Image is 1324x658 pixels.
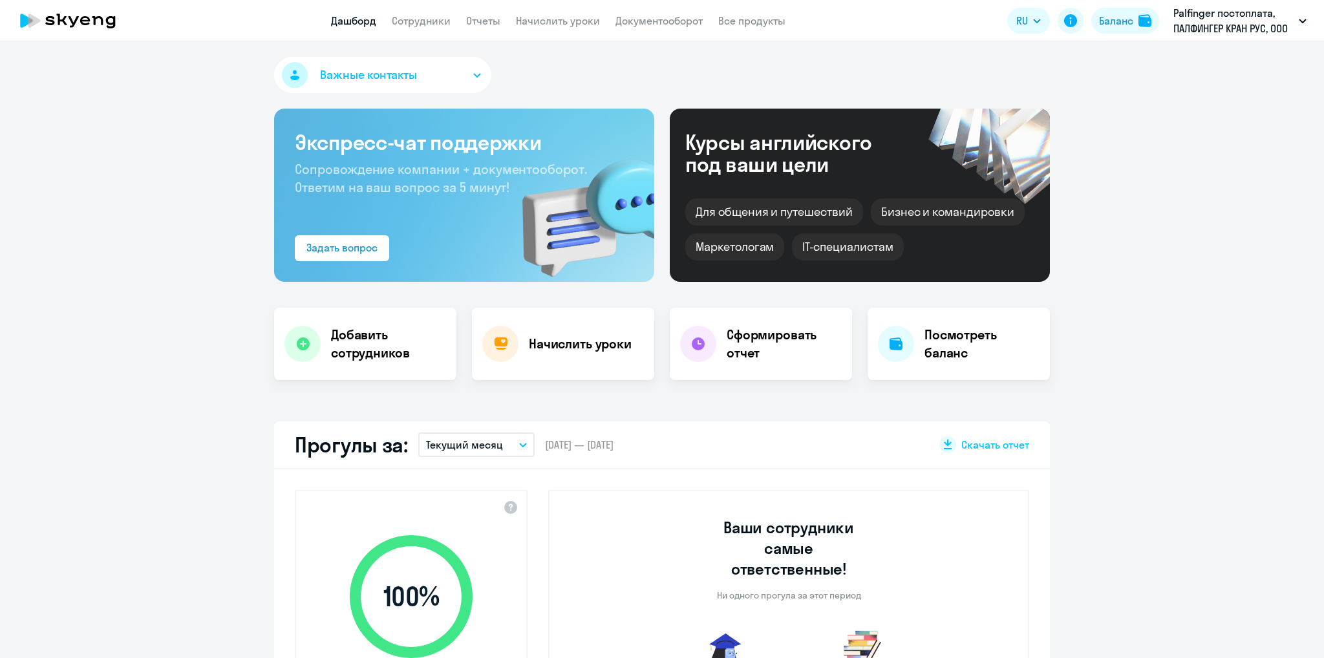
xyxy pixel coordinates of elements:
div: Для общения и путешествий [685,198,863,226]
div: IT-специалистам [792,233,903,260]
span: Скачать отчет [961,438,1029,452]
button: Важные контакты [274,57,491,93]
p: Текущий месяц [426,437,503,452]
button: Балансbalance [1091,8,1159,34]
div: Баланс [1099,13,1133,28]
h4: Начислить уроки [529,335,632,353]
a: Сотрудники [392,14,451,27]
h2: Прогулы за: [295,432,408,458]
img: balance [1138,14,1151,27]
div: Задать вопрос [306,240,378,255]
div: Бизнес и командировки [871,198,1025,226]
a: Все продукты [718,14,785,27]
a: Отчеты [466,14,500,27]
span: Важные контакты [320,67,417,83]
div: Маркетологам [685,233,784,260]
div: Курсы английского под ваши цели [685,131,906,175]
span: 100 % [337,581,486,612]
h3: Экспресс-чат поддержки [295,129,634,155]
span: Сопровождение компании + документооборот. Ответим на ваш вопрос за 5 минут! [295,161,587,195]
button: RU [1007,8,1050,34]
button: Текущий месяц [418,432,535,457]
img: bg-img [504,136,654,282]
button: Задать вопрос [295,235,389,261]
a: Начислить уроки [516,14,600,27]
h4: Добавить сотрудников [331,326,446,362]
span: [DATE] — [DATE] [545,438,614,452]
a: Документооборот [615,14,703,27]
h3: Ваши сотрудники самые ответственные! [706,517,872,579]
a: Дашборд [331,14,376,27]
p: Palfinger постоплата, ПАЛФИНГЕР КРАН РУС, ООО [1173,5,1294,36]
h4: Посмотреть баланс [924,326,1040,362]
span: RU [1016,13,1028,28]
button: Palfinger постоплата, ПАЛФИНГЕР КРАН РУС, ООО [1167,5,1313,36]
p: Ни одного прогула за этот период [717,589,861,601]
h4: Сформировать отчет [727,326,842,362]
